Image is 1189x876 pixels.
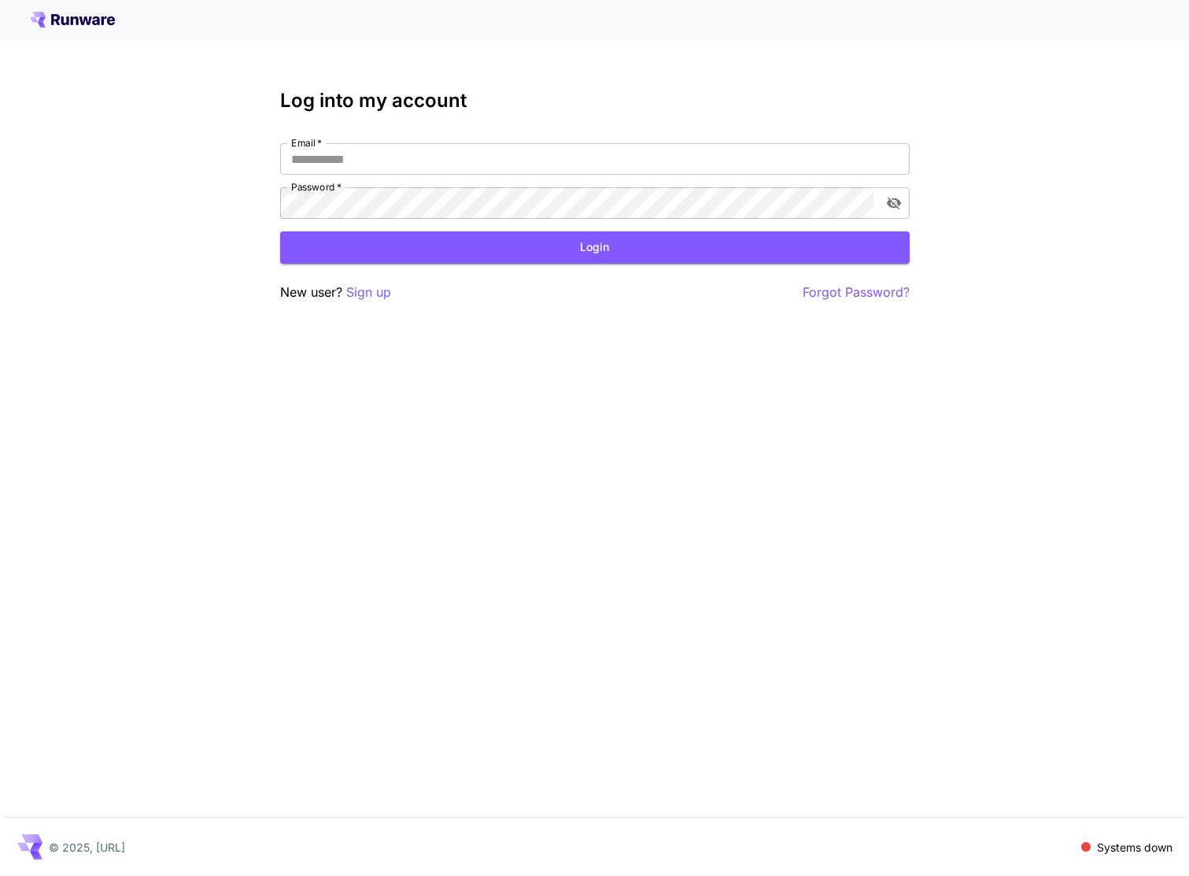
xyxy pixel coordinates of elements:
[291,136,322,150] label: Email
[291,180,342,194] label: Password
[280,283,391,302] p: New user?
[280,90,910,112] h3: Log into my account
[880,189,908,217] button: toggle password visibility
[280,231,910,264] button: Login
[49,839,125,856] p: © 2025, [URL]
[803,283,910,302] button: Forgot Password?
[346,283,391,302] button: Sign up
[1097,839,1172,856] p: Systems down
